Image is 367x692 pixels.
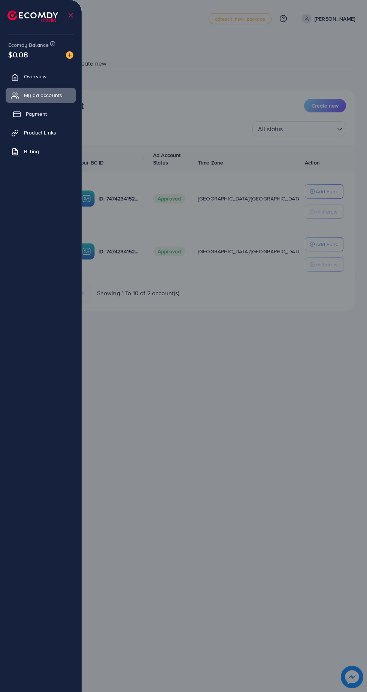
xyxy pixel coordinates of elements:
[6,144,76,159] a: Billing
[6,88,76,103] a: My ad accounts
[7,10,58,22] img: logo
[24,73,46,80] span: Overview
[66,51,73,59] img: image
[6,125,76,140] a: Product Links
[26,110,47,118] span: Payment
[6,106,76,121] a: Payment
[6,69,76,84] a: Overview
[8,49,28,60] span: $0.08
[24,129,56,136] span: Product Links
[24,91,62,99] span: My ad accounts
[8,41,49,49] span: Ecomdy Balance
[24,148,39,155] span: Billing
